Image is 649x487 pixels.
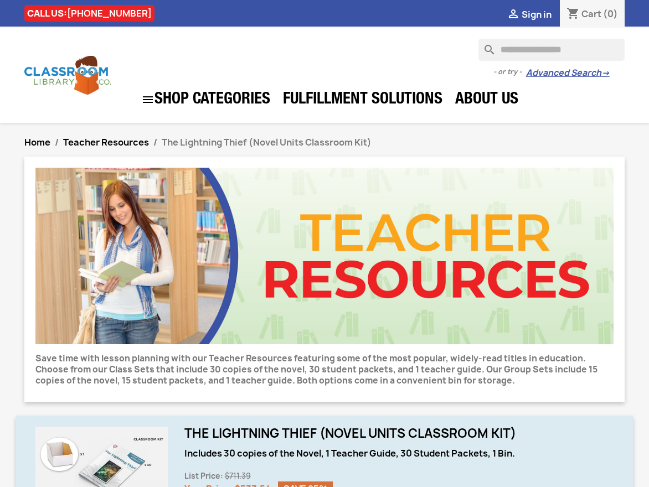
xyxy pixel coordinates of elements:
p: Save time with lesson planning with our Teacher Resources featuring some of the most popular, wid... [35,353,613,386]
span: Sign in [522,8,552,20]
span: $711.39 [225,471,251,481]
span: List Price: [184,471,223,481]
i: search [478,39,492,52]
img: CLC_Teacher_Resources.jpg [35,168,613,345]
a: About Us [450,89,524,111]
span: (0) [603,8,618,20]
h1: The Lightning Thief (Novel Units Classroom Kit) [184,427,614,440]
span: The Lightning Thief (Novel Units Classroom Kit) [162,136,372,148]
span: - or try - [493,66,526,77]
a: Fulfillment Solutions [277,89,448,111]
a: Home [24,136,50,148]
a: Advanced Search→ [526,68,610,79]
a: Teacher Resources [63,136,149,148]
img: Classroom Library Company [24,56,111,95]
div: CALL US: [24,5,154,22]
span: Cart [581,8,601,20]
a: SHOP CATEGORIES [136,87,276,112]
i:  [141,93,154,106]
a: [PHONE_NUMBER] [67,7,152,19]
input: Search [478,39,625,61]
span: → [601,68,610,79]
i: shopping_cart [566,8,580,21]
i:  [507,8,520,22]
div: Includes 30 copies of the Novel, 1 Teacher Guide, 30 Student Packets, 1 Bin. [184,448,614,459]
a:  Sign in [507,8,552,20]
